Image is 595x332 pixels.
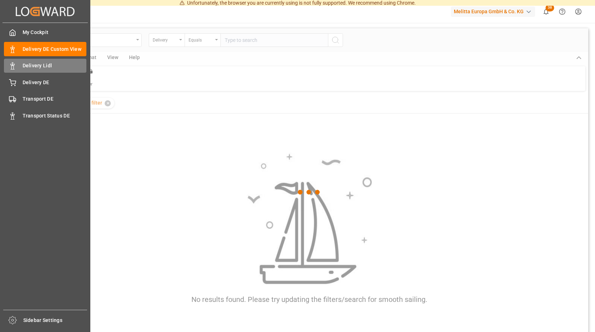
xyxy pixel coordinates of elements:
span: Transport Status DE [23,112,87,120]
span: 38 [546,4,554,11]
span: Delivery Lidl [23,62,87,69]
button: show 38 new notifications [538,4,554,20]
span: Sidebar Settings [23,317,87,324]
div: Melitta Europa GmbH & Co. KG [451,6,535,17]
span: My Cockpit [23,29,87,36]
a: Delivery Lidl [4,59,86,73]
span: Delivery DE [23,79,87,86]
a: Transport Status DE [4,109,86,122]
span: Delivery DE Custom View [23,45,87,53]
a: Delivery DE Custom View [4,42,86,56]
a: My Cockpit [4,25,86,39]
button: Melitta Europa GmbH & Co. KG [451,5,538,18]
button: Help Center [554,4,570,20]
a: Delivery DE [4,75,86,89]
a: Transport DE [4,92,86,106]
span: Transport DE [23,95,87,103]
